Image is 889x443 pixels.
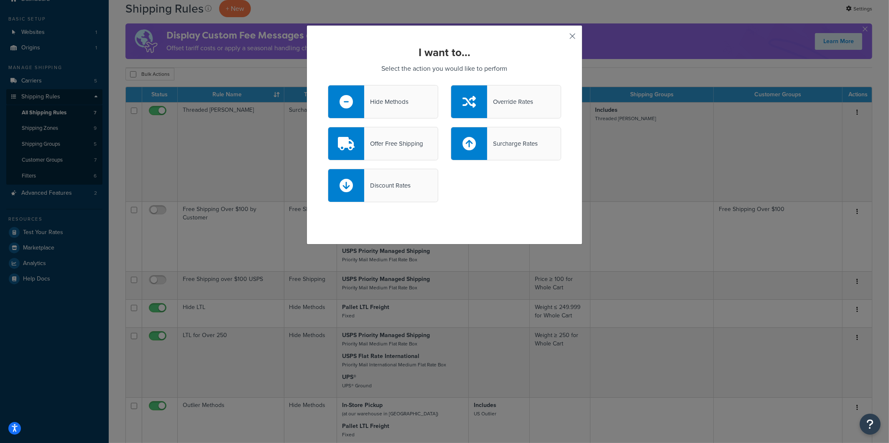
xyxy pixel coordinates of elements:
[364,138,423,149] div: Offer Free Shipping
[419,44,470,60] strong: I want to...
[364,96,409,108] div: Hide Methods
[860,414,881,435] button: Open Resource Center
[364,180,411,191] div: Discount Rates
[328,63,561,75] p: Select the action you would like to perform
[487,138,538,149] div: Surcharge Rates
[487,96,533,108] div: Override Rates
